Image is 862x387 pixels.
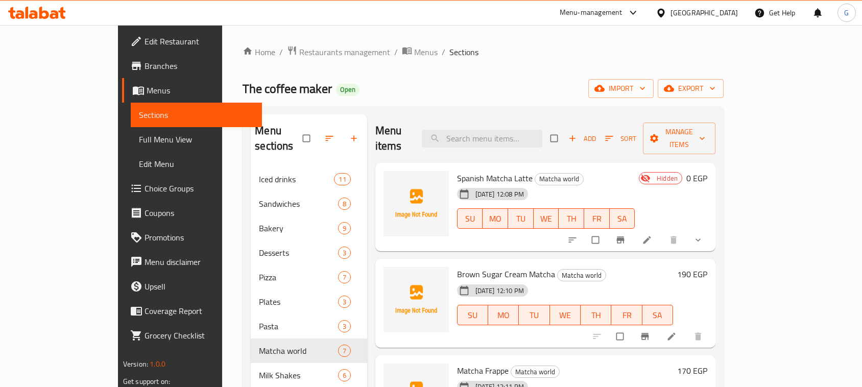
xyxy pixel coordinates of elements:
span: Grocery Checklist [145,329,254,342]
span: 3 [339,248,350,258]
div: Desserts3 [251,240,367,265]
a: Edit menu item [666,331,679,342]
div: Iced drinks11 [251,167,367,191]
div: items [338,296,351,308]
button: WE [550,305,581,325]
span: Coverage Report [145,305,254,317]
div: Menu-management [560,7,622,19]
input: search [422,130,542,148]
div: Matcha world7 [251,338,367,363]
h6: 0 EGP [686,171,707,185]
span: Pasta [259,320,338,332]
span: 3 [339,297,350,307]
span: 11 [334,175,350,184]
span: Matcha world [511,366,559,378]
div: items [338,198,351,210]
div: items [338,271,351,283]
span: Milk Shakes [259,369,338,381]
div: items [334,173,350,185]
button: Add [566,131,598,147]
span: Coupons [145,207,254,219]
div: Matcha world [557,269,606,281]
span: MO [492,308,515,323]
span: WE [554,308,577,323]
button: SU [457,208,483,229]
button: delete [662,229,687,251]
div: Pasta3 [251,314,367,338]
div: Iced drinks [259,173,334,185]
a: Coverage Report [122,299,262,323]
li: / [442,46,445,58]
h6: 170 EGP [677,364,707,378]
span: Sections [139,109,254,121]
span: Manage items [651,126,707,151]
span: TU [523,308,545,323]
a: Branches [122,54,262,78]
div: items [338,369,351,381]
span: 8 [339,199,350,209]
div: Matcha world [259,345,338,357]
button: SA [610,208,635,229]
span: SA [646,308,669,323]
span: Restaurants management [299,46,390,58]
span: SU [462,211,479,226]
a: Coupons [122,201,262,225]
span: Select to update [610,327,632,346]
button: Branch-specific-item [634,325,658,348]
span: Menu disclaimer [145,256,254,268]
button: show more [687,229,711,251]
span: Matcha world [535,173,583,185]
button: Manage items [643,123,715,154]
span: Choice Groups [145,182,254,195]
span: Full Menu View [139,133,254,146]
span: TU [512,211,530,226]
span: Open [336,85,360,94]
button: FR [611,305,642,325]
a: Sections [131,103,262,127]
span: G [844,7,849,18]
span: Pizza [259,271,338,283]
span: FR [615,308,638,323]
span: Sections [449,46,478,58]
span: Branches [145,60,254,72]
span: Sort sections [318,127,343,150]
span: Select all sections [297,129,318,148]
div: Open [336,84,360,96]
a: Menus [402,45,438,59]
span: export [666,82,715,95]
h2: Menu items [375,123,410,154]
div: Pizza7 [251,265,367,289]
span: Sandwiches [259,198,338,210]
span: Sort items [598,131,643,147]
div: Sandwiches8 [251,191,367,216]
span: The coffee maker [243,77,332,100]
div: Plates [259,296,338,308]
button: sort-choices [561,229,586,251]
button: MO [483,208,508,229]
button: WE [534,208,559,229]
div: Bakery9 [251,216,367,240]
a: Full Menu View [131,127,262,152]
span: FR [588,211,606,226]
span: Matcha Frappe [457,363,509,378]
span: Upsell [145,280,254,293]
span: import [596,82,645,95]
span: Bakery [259,222,338,234]
div: items [338,320,351,332]
span: 1.0.0 [150,357,165,371]
span: Brown Sugar Cream Matcha [457,267,555,282]
span: SU [462,308,484,323]
svg: Show Choices [693,235,703,245]
a: Menus [122,78,262,103]
a: Grocery Checklist [122,323,262,348]
a: Restaurants management [287,45,390,59]
li: / [394,46,398,58]
div: Plates3 [251,289,367,314]
h2: Menu sections [255,123,302,154]
span: Add item [566,131,598,147]
span: Edit Restaurant [145,35,254,47]
a: Choice Groups [122,176,262,201]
